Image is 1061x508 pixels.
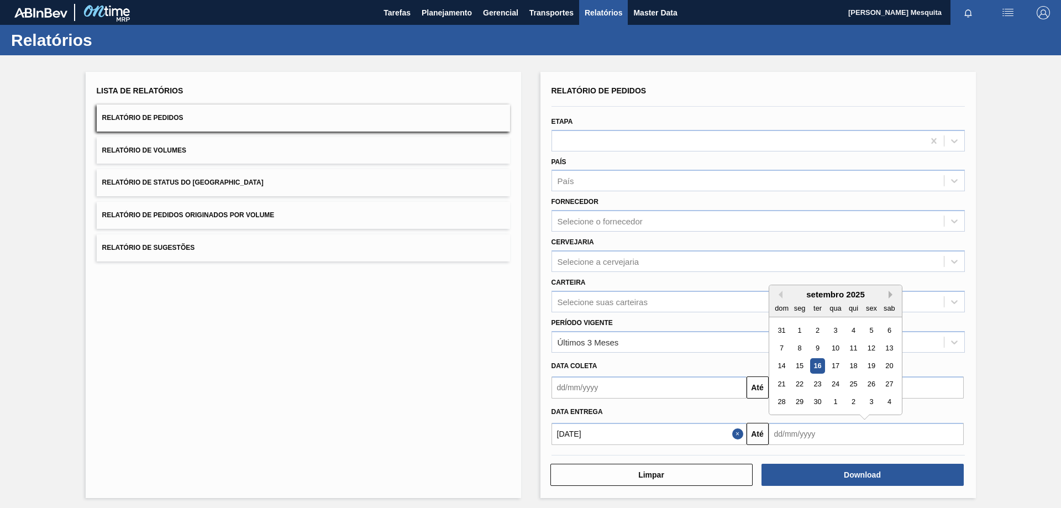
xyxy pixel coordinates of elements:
div: sex [864,301,879,316]
img: Logout [1037,6,1050,19]
div: Choose quarta-feira, 17 de setembro de 2025 [828,359,843,374]
span: Relatório de Pedidos [551,86,647,95]
button: Next Month [889,291,896,298]
img: TNhmsLtSVTkK8tSr43FrP2fwEKptu5GPRR3wAAAABJRU5ErkJggg== [14,8,67,18]
div: Choose quarta-feira, 3 de setembro de 2025 [828,323,843,338]
div: Choose domingo, 14 de setembro de 2025 [774,359,789,374]
label: Cervejaria [551,238,594,246]
button: Relatório de Volumes [97,137,510,164]
div: Choose terça-feira, 23 de setembro de 2025 [810,376,824,391]
span: Data coleta [551,362,597,370]
div: Choose domingo, 28 de setembro de 2025 [774,395,789,410]
div: País [558,176,574,186]
button: Close [732,423,747,445]
img: userActions [1001,6,1015,19]
button: Download [761,464,964,486]
div: Últimos 3 Meses [558,337,619,347]
label: Carteira [551,279,586,286]
div: dom [774,301,789,316]
div: Choose segunda-feira, 22 de setembro de 2025 [792,376,807,391]
button: Previous Month [775,291,782,298]
span: Data entrega [551,408,603,416]
div: Choose quarta-feira, 24 de setembro de 2025 [828,376,843,391]
button: Relatório de Status do [GEOGRAPHIC_DATA] [97,169,510,196]
div: Choose terça-feira, 2 de setembro de 2025 [810,323,824,338]
span: Tarefas [384,6,411,19]
div: Choose quinta-feira, 2 de outubro de 2025 [845,395,860,410]
button: Até [747,423,769,445]
h1: Relatórios [11,34,207,46]
div: Choose terça-feira, 30 de setembro de 2025 [810,395,824,410]
div: Choose segunda-feira, 15 de setembro de 2025 [792,359,807,374]
div: qua [828,301,843,316]
span: Lista de Relatórios [97,86,183,95]
span: Relatório de Sugestões [102,244,195,252]
div: Choose sexta-feira, 5 de setembro de 2025 [864,323,879,338]
div: Choose segunda-feira, 1 de setembro de 2025 [792,323,807,338]
div: ter [810,301,824,316]
div: Choose domingo, 7 de setembro de 2025 [774,341,789,355]
button: Notificações [950,5,986,20]
div: Choose quinta-feira, 25 de setembro de 2025 [845,376,860,391]
div: Choose quarta-feira, 10 de setembro de 2025 [828,341,843,355]
div: Choose terça-feira, 16 de setembro de 2025 [810,359,824,374]
button: Relatório de Sugestões [97,234,510,261]
div: Choose sábado, 20 de setembro de 2025 [881,359,896,374]
input: dd/mm/yyyy [551,376,747,399]
input: dd/mm/yyyy [769,423,964,445]
input: dd/mm/yyyy [551,423,747,445]
span: Planejamento [422,6,472,19]
span: Relatório de Pedidos [102,114,183,122]
div: Choose terça-feira, 9 de setembro de 2025 [810,341,824,355]
div: Choose sexta-feira, 12 de setembro de 2025 [864,341,879,355]
div: Selecione suas carteiras [558,297,648,306]
div: month 2025-09 [773,321,898,411]
span: Relatório de Volumes [102,146,186,154]
div: Choose quinta-feira, 11 de setembro de 2025 [845,341,860,355]
label: Período Vigente [551,319,613,327]
div: Choose quarta-feira, 1 de outubro de 2025 [828,395,843,410]
div: Choose sexta-feira, 3 de outubro de 2025 [864,395,879,410]
div: Choose domingo, 21 de setembro de 2025 [774,376,789,391]
div: qui [845,301,860,316]
div: seg [792,301,807,316]
button: Limpar [550,464,753,486]
label: País [551,158,566,166]
div: Choose sexta-feira, 19 de setembro de 2025 [864,359,879,374]
div: Choose quinta-feira, 4 de setembro de 2025 [845,323,860,338]
label: Fornecedor [551,198,598,206]
div: Choose domingo, 31 de agosto de 2025 [774,323,789,338]
span: Relatório de Status do [GEOGRAPHIC_DATA] [102,179,264,186]
label: Etapa [551,118,573,125]
button: Até [747,376,769,399]
button: Relatório de Pedidos Originados por Volume [97,202,510,229]
div: Choose sábado, 4 de outubro de 2025 [881,395,896,410]
div: Choose sábado, 27 de setembro de 2025 [881,376,896,391]
div: Choose sexta-feira, 26 de setembro de 2025 [864,376,879,391]
span: Master Data [633,6,677,19]
div: Choose sábado, 6 de setembro de 2025 [881,323,896,338]
div: Choose segunda-feira, 29 de setembro de 2025 [792,395,807,410]
div: Choose segunda-feira, 8 de setembro de 2025 [792,341,807,355]
div: setembro 2025 [769,290,902,299]
button: Relatório de Pedidos [97,104,510,132]
span: Transportes [529,6,574,19]
div: Choose sábado, 13 de setembro de 2025 [881,341,896,355]
div: sab [881,301,896,316]
span: Relatórios [585,6,622,19]
div: Choose quinta-feira, 18 de setembro de 2025 [845,359,860,374]
div: Selecione o fornecedor [558,217,643,226]
span: Gerencial [483,6,518,19]
div: Selecione a cervejaria [558,256,639,266]
span: Relatório de Pedidos Originados por Volume [102,211,275,219]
